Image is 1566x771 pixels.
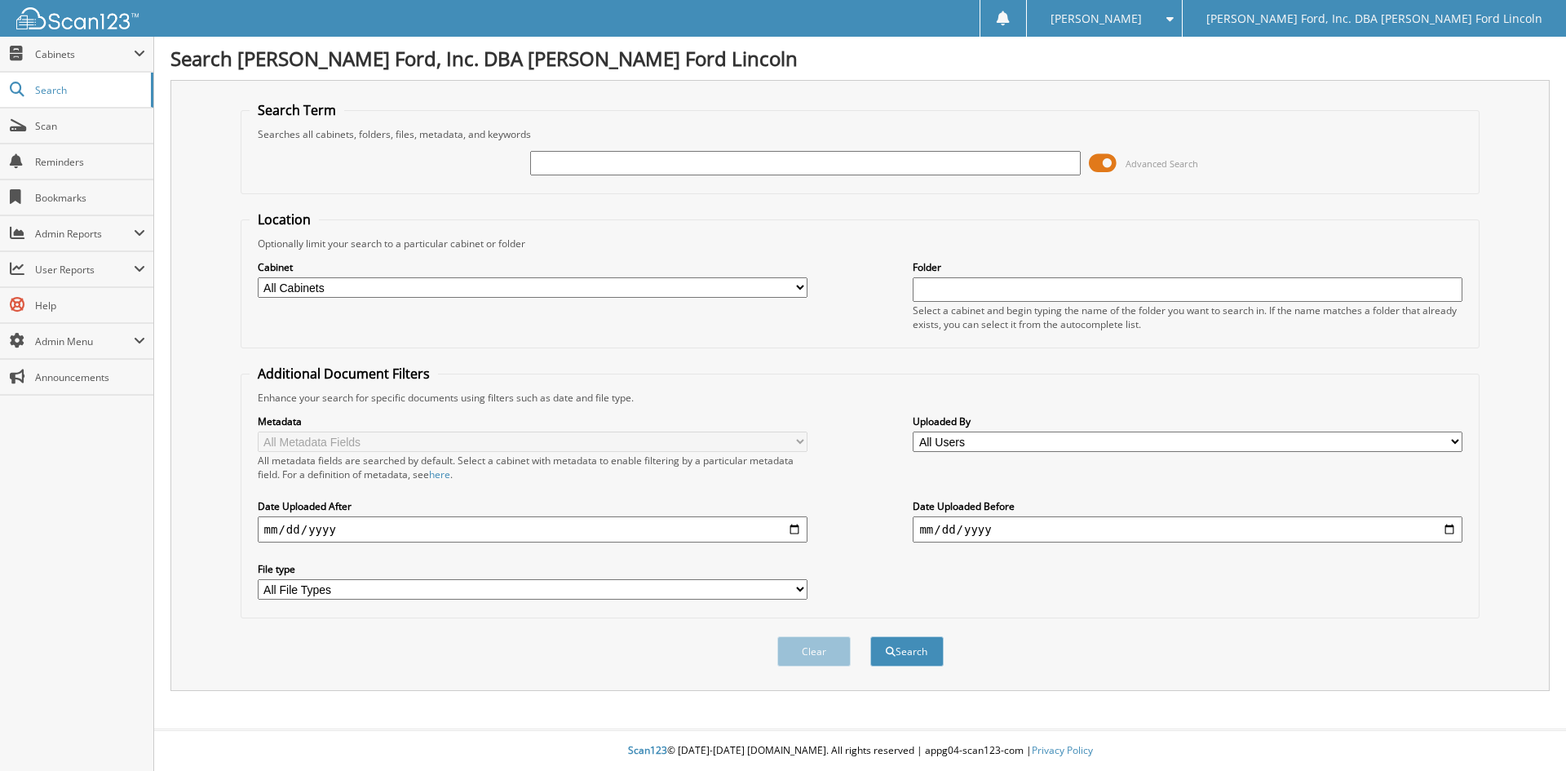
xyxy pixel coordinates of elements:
span: Search [35,83,143,97]
label: Uploaded By [913,414,1462,428]
a: here [429,467,450,481]
input: start [258,516,807,543]
label: File type [258,562,807,576]
button: Clear [777,636,851,667]
span: Help [35,299,145,312]
span: Cabinets [35,47,134,61]
label: Date Uploaded Before [913,499,1462,513]
div: All metadata fields are searched by default. Select a cabinet with metadata to enable filtering b... [258,454,807,481]
span: Scan [35,119,145,133]
div: Enhance your search for specific documents using filters such as date and file type. [250,391,1471,405]
label: Folder [913,260,1462,274]
span: Advanced Search [1126,157,1198,170]
span: Scan123 [628,743,667,757]
span: Announcements [35,370,145,384]
div: Searches all cabinets, folders, files, metadata, and keywords [250,127,1471,141]
label: Date Uploaded After [258,499,807,513]
div: Select a cabinet and begin typing the name of the folder you want to search in. If the name match... [913,304,1462,331]
img: scan123-logo-white.svg [16,7,139,29]
span: Bookmarks [35,191,145,205]
span: Admin Menu [35,335,134,348]
span: [PERSON_NAME] [1051,14,1142,24]
legend: Search Term [250,101,344,119]
legend: Location [250,210,319,228]
legend: Additional Document Filters [250,365,438,383]
span: User Reports [35,263,134,277]
label: Metadata [258,414,807,428]
a: Privacy Policy [1032,743,1093,757]
span: [PERSON_NAME] Ford, Inc. DBA [PERSON_NAME] Ford Lincoln [1206,14,1542,24]
span: Admin Reports [35,227,134,241]
span: Reminders [35,155,145,169]
button: Search [870,636,944,667]
div: Optionally limit your search to a particular cabinet or folder [250,237,1471,250]
label: Cabinet [258,260,807,274]
h1: Search [PERSON_NAME] Ford, Inc. DBA [PERSON_NAME] Ford Lincoln [170,45,1550,72]
iframe: Chat Widget [1484,693,1566,771]
input: end [913,516,1462,543]
div: © [DATE]-[DATE] [DOMAIN_NAME]. All rights reserved | appg04-scan123-com | [154,731,1566,771]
